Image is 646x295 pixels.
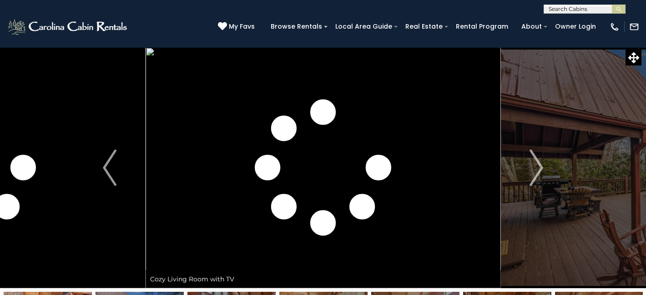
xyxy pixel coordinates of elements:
[610,22,620,32] img: phone-regular-white.png
[401,20,447,34] a: Real Estate
[103,150,116,186] img: arrow
[517,20,546,34] a: About
[331,20,397,34] a: Local Area Guide
[7,18,130,36] img: White-1-2.png
[229,22,255,31] span: My Favs
[218,22,257,32] a: My Favs
[451,20,513,34] a: Rental Program
[550,20,601,34] a: Owner Login
[266,20,327,34] a: Browse Rentals
[629,22,639,32] img: mail-regular-white.png
[530,150,543,186] img: arrow
[74,47,145,288] button: Previous
[501,47,572,288] button: Next
[146,270,501,288] div: Cozy Living Room with TV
